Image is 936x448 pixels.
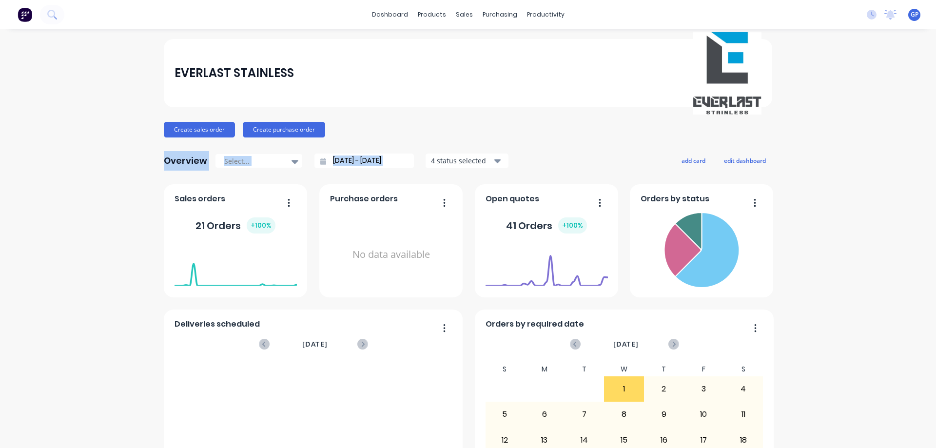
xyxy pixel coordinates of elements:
span: GP [911,10,918,19]
div: EVERLAST STAINLESS [175,63,294,83]
div: products [413,7,451,22]
div: sales [451,7,478,22]
button: 4 status selected [426,154,508,168]
div: T [565,362,604,376]
div: 2 [644,377,683,401]
div: productivity [522,7,569,22]
div: 8 [604,402,643,427]
div: 41 Orders [506,217,587,234]
div: Overview [164,151,207,171]
button: add card [675,154,712,167]
div: purchasing [478,7,522,22]
button: edit dashboard [718,154,772,167]
button: Create sales order [164,122,235,137]
div: 7 [565,402,604,427]
span: [DATE] [613,339,639,350]
span: Sales orders [175,193,225,205]
div: S [485,362,525,376]
div: 9 [644,402,683,427]
div: 10 [684,402,723,427]
div: 1 [604,377,643,401]
img: Factory [18,7,32,22]
div: + 100 % [558,217,587,234]
div: M [525,362,565,376]
div: T [644,362,684,376]
button: Create purchase order [243,122,325,137]
div: 6 [525,402,564,427]
div: 4 status selected [431,156,492,166]
div: + 100 % [247,217,275,234]
span: Purchase orders [330,193,398,205]
span: [DATE] [302,339,328,350]
div: 3 [684,377,723,401]
div: 21 Orders [195,217,275,234]
div: W [604,362,644,376]
a: dashboard [367,7,413,22]
div: 4 [724,377,763,401]
div: S [723,362,763,376]
div: 11 [724,402,763,427]
img: EVERLAST STAINLESS [693,32,761,114]
div: No data available [330,209,452,301]
span: Open quotes [486,193,539,205]
span: Orders by status [641,193,709,205]
div: F [683,362,723,376]
div: 5 [486,402,525,427]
